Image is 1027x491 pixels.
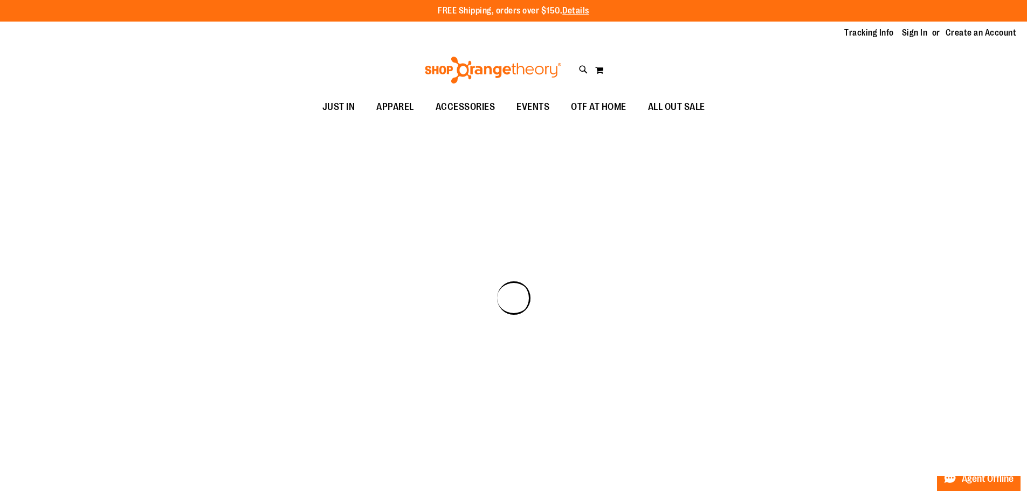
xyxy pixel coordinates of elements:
[648,95,705,119] span: ALL OUT SALE
[562,6,589,16] a: Details
[946,27,1017,39] a: Create an Account
[937,466,1021,491] button: Agent Offline
[844,27,894,39] a: Tracking Info
[423,57,563,84] img: Shop Orangetheory
[322,95,355,119] span: JUST IN
[436,95,495,119] span: ACCESSORIES
[571,95,626,119] span: OTF AT HOME
[438,5,589,17] p: FREE Shipping, orders over $150.
[962,474,1014,484] span: Agent Offline
[516,95,549,119] span: EVENTS
[902,27,928,39] a: Sign In
[376,95,414,119] span: APPAREL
